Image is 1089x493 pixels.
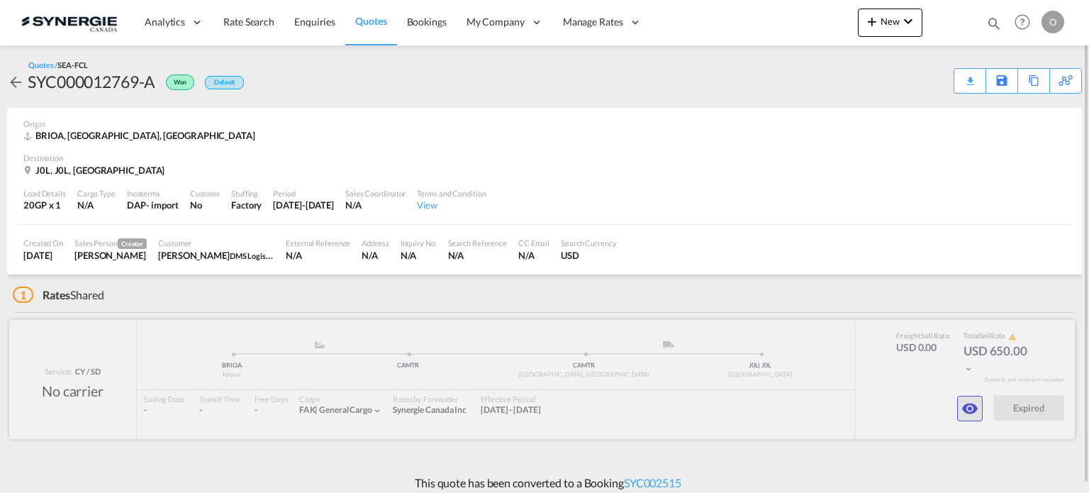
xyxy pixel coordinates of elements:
[23,188,66,199] div: Load Details
[28,70,155,93] div: SYC000012769-A
[23,129,259,142] div: BRIOA, Itapoa, Asia Pacific
[961,71,978,82] md-icon: icon-download
[174,78,191,92] span: Won
[77,199,116,211] div: N/A
[273,199,334,211] div: 26 Jul 2025
[401,238,437,248] div: Inquiry No.
[986,16,1002,31] md-icon: icon-magnify
[155,70,198,93] div: Won
[294,16,335,28] span: Enquiries
[561,238,617,248] div: Search Currency
[118,238,147,249] span: Creator
[355,15,386,27] span: Quotes
[23,249,63,262] div: 26 Jun 2025
[864,16,917,27] span: New
[362,249,389,262] div: N/A
[158,249,274,262] div: Andre Ferreira
[273,188,334,199] div: Period
[158,238,274,248] div: Customer
[407,16,447,28] span: Bookings
[127,188,179,199] div: Incoterms
[1010,10,1041,35] div: Help
[986,69,1017,93] div: Save As Template
[362,238,389,248] div: Address
[23,238,63,248] div: Created On
[13,287,104,303] div: Shared
[7,70,28,93] div: icon-arrow-left
[127,199,146,211] div: DAP
[408,475,681,491] p: This quote has been converted to a Booking
[417,199,486,211] div: View
[223,16,274,28] span: Rate Search
[13,287,33,303] span: 1
[28,60,88,70] div: Quotes /SEA-FCL
[23,164,168,177] div: J0L, J0L, Canada
[518,238,549,248] div: CC Email
[145,15,185,29] span: Analytics
[961,69,978,82] div: Quote PDF is not available at this time
[561,249,617,262] div: USD
[858,9,922,37] button: icon-plus 400-fgNewicon-chevron-down
[900,13,917,30] md-icon: icon-chevron-down
[345,188,406,199] div: Sales Coordinator
[1010,10,1034,34] span: Help
[345,199,406,211] div: N/A
[57,60,87,70] span: SEA-FCL
[205,76,244,89] div: Default
[986,16,1002,37] div: icon-magnify
[23,118,1066,129] div: Origin
[417,188,486,199] div: Terms and Condition
[77,188,116,199] div: Cargo Type
[21,6,117,38] img: 1f56c880d42311ef80fc7dca854c8e59.png
[74,249,147,262] div: Gael Vilsaint
[190,188,220,199] div: Customs
[448,238,507,248] div: Search Reference
[961,400,978,417] md-icon: icon-eye
[190,199,220,211] div: No
[74,238,147,249] div: Sales Person
[448,249,507,262] div: N/A
[286,249,350,262] div: N/A
[1041,11,1064,33] div: O
[146,199,179,211] div: - import
[957,396,983,421] button: icon-eye
[23,153,1066,163] div: Destination
[563,15,623,29] span: Manage Rates
[231,199,262,211] div: Factory Stuffing
[286,238,350,248] div: External Reference
[23,199,66,211] div: 20GP x 1
[231,188,262,199] div: Stuffing
[624,476,681,489] a: SYC002515
[864,13,881,30] md-icon: icon-plus 400-fg
[35,130,255,141] span: BRIOA, [GEOGRAPHIC_DATA], [GEOGRAPHIC_DATA]
[401,249,437,262] div: N/A
[467,15,525,29] span: My Company
[7,74,24,91] md-icon: icon-arrow-left
[43,288,71,301] span: Rates
[230,250,278,261] span: DMS Logistics
[518,249,549,262] div: N/A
